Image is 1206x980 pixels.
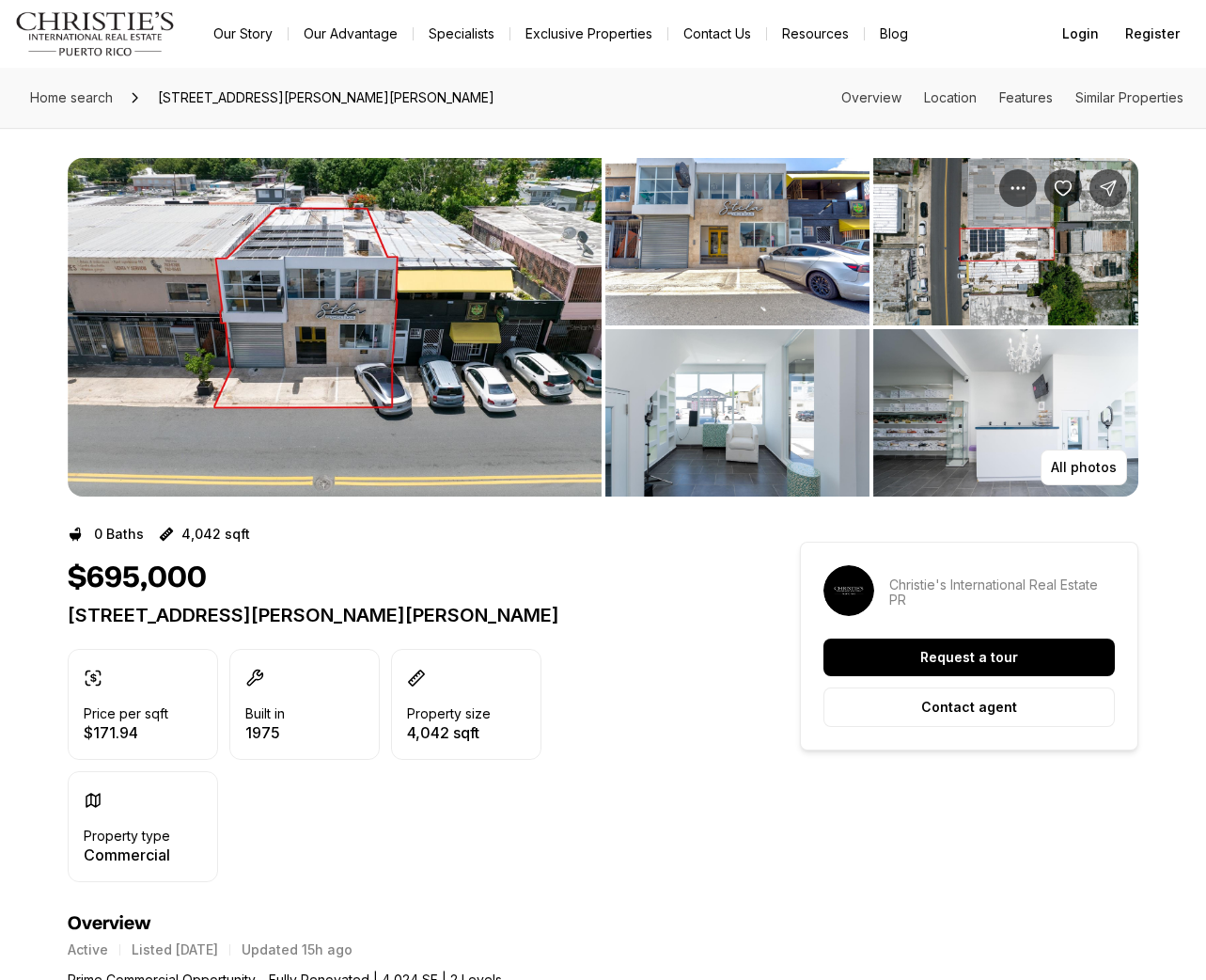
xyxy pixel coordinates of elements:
button: View image gallery [605,329,870,497]
button: Property options [999,169,1037,207]
span: Register [1125,26,1180,41]
p: Request a tour [920,650,1018,665]
p: Updated 15h ago [242,942,352,957]
span: [STREET_ADDRESS][PERSON_NAME][PERSON_NAME] [150,83,502,113]
button: Share Property: 1400 AMERICO MIRANDA AVE [1089,169,1127,207]
p: Contact agent [921,700,1017,715]
button: Contact Us [668,21,766,47]
button: View image gallery [873,158,1138,325]
a: Exclusive Properties [510,21,667,47]
p: $171.94 [84,725,168,740]
p: Listed [DATE] [132,942,218,957]
span: Home search [30,89,113,105]
li: 2 of 7 [605,158,1139,497]
p: Property type [84,829,170,844]
p: Built in [245,706,285,721]
button: View image gallery [605,158,870,325]
a: Home search [23,83,120,113]
button: Login [1051,15,1110,53]
p: 0 Baths [94,527,144,542]
a: Skip to: Location [924,89,977,105]
a: Skip to: Features [999,89,1053,105]
p: [STREET_ADDRESS][PERSON_NAME][PERSON_NAME] [68,604,732,626]
span: Login [1062,26,1099,41]
p: Commercial [84,847,170,862]
h4: Overview [68,912,732,935]
p: Active [68,942,108,957]
p: Price per sqft [84,706,168,721]
p: 4,042 sqft [407,725,491,740]
button: Request a tour [823,639,1115,676]
button: All photos [1041,450,1127,485]
a: Skip to: Similar Properties [1075,89,1183,105]
nav: Page section menu [841,90,1183,105]
a: Our Story [198,21,288,47]
a: Our Advantage [289,21,413,47]
p: All photos [1051,460,1117,475]
p: Property size [407,706,491,721]
a: Specialists [414,21,509,47]
h1: $695,000 [68,561,207,596]
button: View image gallery [873,329,1138,497]
a: Resources [767,21,864,47]
button: Save Property: 1400 AMERICO MIRANDA AVE [1044,169,1082,207]
p: 1975 [245,725,285,740]
button: Contact agent [823,688,1115,727]
div: Listing Photos [68,158,1138,497]
img: logo [15,11,176,56]
button: Register [1114,15,1191,53]
li: 1 of 7 [68,158,602,497]
button: View image gallery [68,158,602,497]
a: Blog [865,21,923,47]
p: 4,042 sqft [181,527,250,542]
a: Skip to: Overview [841,89,901,105]
p: Christie's International Real Estate PR [889,577,1115,608]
